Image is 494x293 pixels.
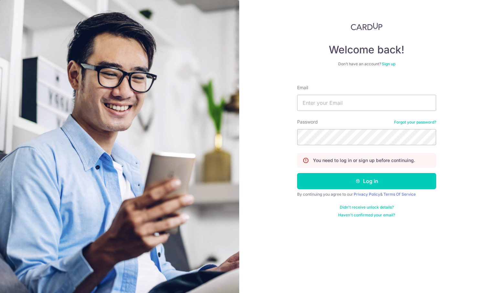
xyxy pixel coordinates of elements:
a: Haven't confirmed your email? [338,212,395,218]
a: Forgot your password? [394,120,436,125]
label: Email [297,84,308,91]
a: Terms Of Service [383,192,416,197]
p: You need to log in or sign up before continuing. [313,157,415,164]
label: Password [297,119,318,125]
button: Log in [297,173,436,189]
a: Didn't receive unlock details? [340,205,394,210]
div: Don’t have an account? [297,61,436,67]
input: Enter your Email [297,95,436,111]
h4: Welcome back! [297,43,436,56]
img: CardUp Logo [351,23,382,30]
div: By continuing you agree to our & [297,192,436,197]
a: Privacy Policy [354,192,380,197]
a: Sign up [382,61,395,66]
